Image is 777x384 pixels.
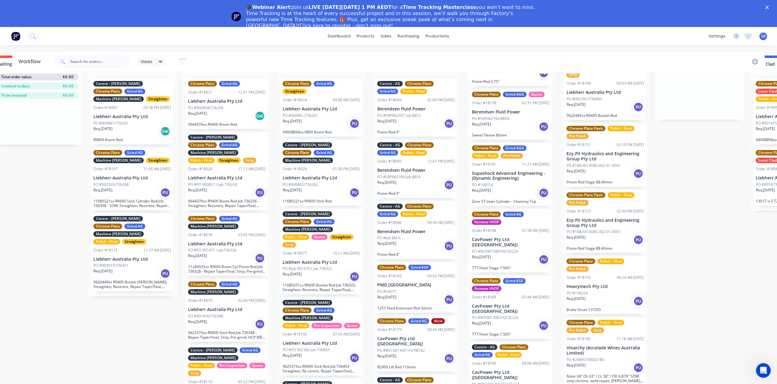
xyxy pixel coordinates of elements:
[283,283,360,292] p: 11680251sx R9600 Bucket Rod Job 736322 - Straighten, Recentre, Repair Taper/Seal, Strip, Pre-grin...
[567,113,644,118] p: 9626449sx R9400 Bucket Rod
[312,234,328,240] div: Quote
[472,237,549,248] p: CavPower Pty Ltd ([GEOGRAPHIC_DATA])
[93,280,171,289] p: 9626449sx R9400 Bucket [PERSON_NAME]: Straighten, Recentre, Repair Taper/Seal, Strip, Pre-grind, ...
[93,199,171,208] p: 11680221sx R9600 Stick Cylinder Rod Job 736398 - SOW: Straighten, Recentre, Repair Taper/Seal, St...
[283,211,332,217] div: Centre - [PERSON_NAME]
[377,81,403,86] div: Centre - AG
[283,266,332,271] p: PO #Job 901470 / Job 736322
[91,79,173,144] div: Centre - [PERSON_NAME]Chrome PlateGrind AGMachine [PERSON_NAME]StraightenOrder #1806703:38 PM [DA...
[608,192,634,198] div: Polish - Final
[188,319,207,324] p: Req. [DATE]
[146,158,170,163] div: Straighten
[283,219,312,225] div: Chrome Plate
[146,96,170,102] div: Straighten
[472,294,496,300] div: Order #18189
[93,216,143,221] div: Centre - [PERSON_NAME]
[186,279,268,342] div: Chrome PlateGrind AGMachine [PERSON_NAME]Order #1807902:40 PM [DATE]Liebherr Australia Pty LtdPO ...
[188,135,237,140] div: Centre - [PERSON_NAME]
[283,332,307,337] div: Order #18105
[472,219,501,225] div: Remove HVOF
[143,166,171,172] div: 11:05 AM [DATE]
[377,318,406,324] div: Chrome Plate
[93,263,129,268] p: PO #903073/736451
[93,126,112,132] p: Req. [DATE]
[472,228,496,233] div: Order #18188
[539,321,549,331] div: PU
[350,188,359,198] div: PU
[427,97,455,103] div: 02:00 PM [DATE]
[188,99,265,104] p: Liebherr Australia Pty Ltd
[255,319,265,329] div: PU
[283,89,307,94] div: Straighten
[567,209,591,214] div: Order #18153
[188,111,207,116] p: Req. [DATE]
[283,242,296,248] div: Strip
[634,102,643,112] div: PU
[765,6,771,9] div: Close
[400,89,427,94] div: Polish - Final
[375,201,457,259] div: Centre - AGChrome PlateGrind AGPolish - FinalOrder #1809609:36 AM [DATE]Berendsen Fluid PowerPO #...
[93,175,171,181] p: Liebherr Australia Pty Ltd
[567,96,602,102] p: PO #902361/736404
[377,241,396,246] p: Req. [DATE]
[617,81,644,86] div: 09:03 AM [DATE]
[469,209,552,273] div: Chrome PlateGrind AGRemove HVOFOrder #1818807:38 AM [DATE]CavPower Pty Ltd ([GEOGRAPHIC_DATA])PO ...
[567,275,591,280] div: Order #18155
[124,224,145,229] div: Grind AG
[567,133,589,139] div: Pre Polish
[219,81,240,86] div: Grind AG
[160,188,170,198] div: PU
[564,256,646,314] div: Chrome PlatePolish - FinalPre PolishOrder #1815509:24 AM [DATE]Heavymech Pty LtdPO #109254Req.[DA...
[93,239,120,244] div: Polish - Final
[283,199,360,203] p: 11680221sx R9600 Stick Rod
[377,89,398,94] div: Grind AG
[283,300,332,305] div: Centre - [PERSON_NAME]
[598,259,624,264] div: Polish - Final
[283,113,318,118] p: PO #900861/736261
[188,330,265,340] p: 9625373sx R9400 Stick Rod Job 736348 - Repair Taper/Seal, Strip, Pre-grind, HCP MB and Seal, fina...
[93,121,129,126] p: PO #900861/736261
[188,253,207,259] p: Req. [DATE]
[283,182,318,187] p: PO #900862/736262
[124,89,145,94] div: Grind AG
[314,219,335,225] div: Grind AG
[188,150,238,156] div: Machine [PERSON_NAME]
[93,158,144,163] div: Machine [PERSON_NAME]
[255,253,265,263] div: PU
[564,54,646,120] div: StripOrder #1810409:03 AM [DATE]Liebherr Australia Pty LtdPO #902361/736404Req.[DATE]PU9626449sx ...
[325,32,354,41] a: dashboard
[472,278,501,284] div: Chrome Plate
[503,92,527,97] div: Grind AGG
[472,162,496,167] div: Order #18181
[300,23,393,29] a: Click here to register - don’t miss out!
[91,148,173,210] div: Chrome PlateGrind AGMachine [PERSON_NAME]StraightenOrder #1810711:05 AM [DATE]Liebherr Australia ...
[188,81,217,86] div: Chrome Plate
[567,328,589,333] div: Pre Polish
[283,130,360,134] p: 94008894sx 9800 Boom Rod
[408,318,429,324] div: Grind AG
[472,286,501,291] div: Remove HVOF
[333,332,360,337] div: 07:34 AM [DATE]
[472,212,501,217] div: Chrome Plate
[93,257,171,262] p: Liebherr Australia Pty Ltd
[238,166,265,172] div: 11:12 AM [DATE]
[377,204,403,209] div: Centre - AG
[312,323,342,328] div: Pre Inspection
[405,142,434,148] div: Chrome Plate
[188,307,265,312] p: Liebherr Australia Pty Ltd
[314,81,335,86] div: Grind AG
[472,321,491,326] p: Req. [DATE]
[70,56,131,68] input: Search for orders...
[472,182,493,188] p: PO #106316
[539,255,549,264] div: PU
[188,158,215,163] div: Polish - Final
[93,137,171,142] p: R9800 Boom Rod
[280,79,363,137] div: Chrome PlateGrind AGStraightenOrder #1802409:00 AM [DATE]Liebherr Australia Pty LtdPO #900861/736...
[377,174,421,180] p: PO #50P062399 Job 8854
[503,145,527,151] div: Grind AGG
[567,284,644,289] p: Heavymech Pty Ltd
[634,169,643,179] div: PU
[283,118,302,124] p: Req. [DATE]
[93,89,122,94] div: Chrome Plate
[122,239,146,244] div: Straighten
